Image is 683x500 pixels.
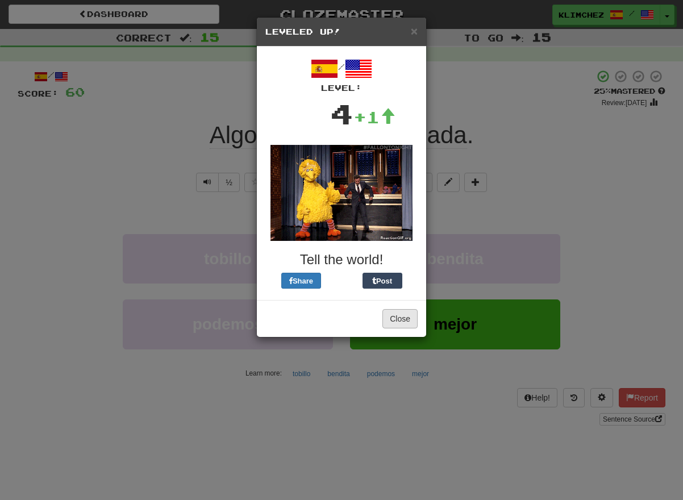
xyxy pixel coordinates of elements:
[265,252,418,267] h3: Tell the world!
[265,55,418,94] div: /
[270,145,413,241] img: big-bird-dfe9672fae860091fcf6a06443af7cad9ede96569e196c6f5e6e39cc9ba8cdde.gif
[265,82,418,94] div: Level:
[281,273,321,289] button: Share
[363,273,402,289] button: Post
[330,94,353,134] div: 4
[321,273,363,289] iframe: X Post Button
[382,309,418,328] button: Close
[411,25,418,37] button: Close
[265,26,418,37] h5: Leveled Up!
[353,106,395,128] div: +1
[411,24,418,37] span: ×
